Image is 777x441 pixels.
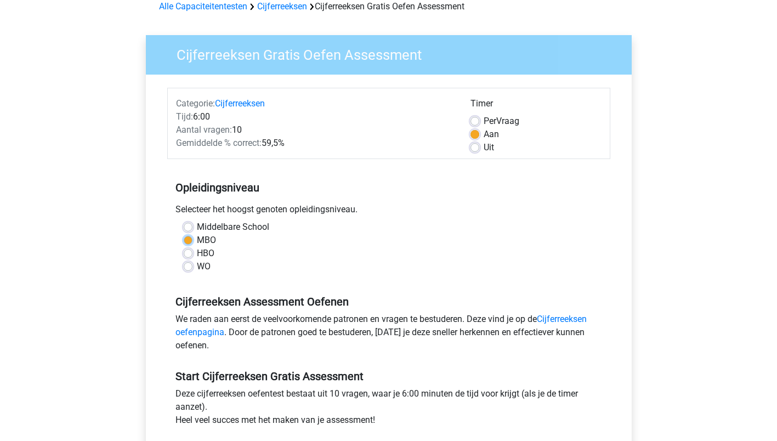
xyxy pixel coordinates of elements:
[175,295,602,308] h5: Cijferreeksen Assessment Oefenen
[167,203,610,220] div: Selecteer het hoogst genoten opleidingsniveau.
[175,370,602,383] h5: Start Cijferreeksen Gratis Assessment
[176,98,215,109] span: Categorie:
[197,260,211,273] label: WO
[176,138,262,148] span: Gemiddelde % correct:
[197,220,269,234] label: Middelbare School
[197,234,216,247] label: MBO
[168,123,462,137] div: 10
[167,313,610,357] div: We raden aan eerst de veelvoorkomende patronen en vragen te bestuderen. Deze vind je op de . Door...
[168,137,462,150] div: 59,5%
[484,116,496,126] span: Per
[176,125,232,135] span: Aantal vragen:
[159,1,247,12] a: Alle Capaciteitentesten
[470,97,602,115] div: Timer
[484,128,499,141] label: Aan
[484,141,494,154] label: Uit
[163,42,623,64] h3: Cijferreeksen Gratis Oefen Assessment
[257,1,307,12] a: Cijferreeksen
[197,247,214,260] label: HBO
[484,115,519,128] label: Vraag
[176,111,193,122] span: Tijd:
[215,98,265,109] a: Cijferreeksen
[168,110,462,123] div: 6:00
[167,387,610,431] div: Deze cijferreeksen oefentest bestaat uit 10 vragen, waar je 6:00 minuten de tijd voor krijgt (als...
[175,177,602,199] h5: Opleidingsniveau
